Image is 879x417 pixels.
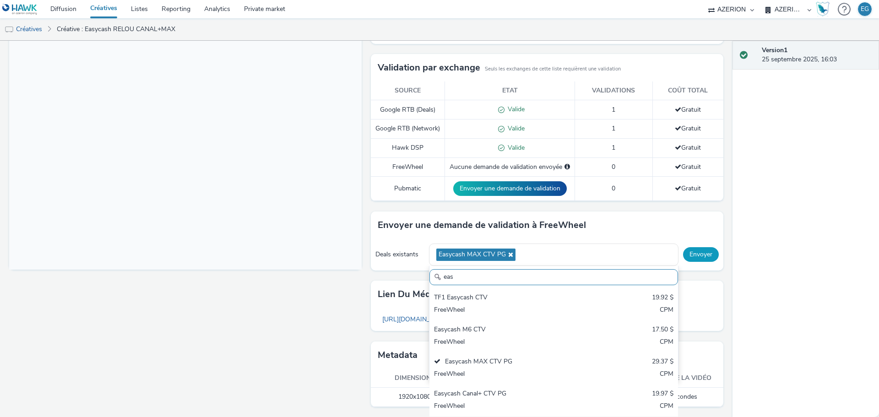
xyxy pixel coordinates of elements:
h3: Envoyer une demande de validation à FreeWheel [378,218,586,232]
span: Gratuit [675,143,701,152]
div: CPM [660,305,673,316]
span: 0 [612,162,615,171]
div: EG [861,2,869,16]
span: Gratuit [675,162,701,171]
span: 1 [612,143,615,152]
span: Valide [505,124,525,133]
td: 1920x1080 [371,388,459,406]
div: CPM [660,369,673,380]
span: Valide [505,105,525,114]
h3: Metadata [378,348,418,362]
button: Envoyer [683,247,719,262]
th: Validations [575,81,653,100]
h3: Validation par exchange [378,61,480,75]
div: Aucune demande de validation envoyée [450,162,570,172]
img: tv [5,25,14,34]
div: 19.92 $ [652,293,673,303]
span: 1 [612,124,615,133]
div: Sélectionnez un deal ci-dessous et cliquez sur Envoyer pour envoyer une demande de validation à F... [564,162,570,172]
td: Hawk DSP [371,139,445,158]
span: Gratuit [675,124,701,133]
th: Etat [445,81,575,100]
span: Gratuit [675,105,701,114]
img: Hawk Academy [816,2,830,16]
div: FreeWheel [434,337,592,348]
div: 25 septembre 2025, 16:03 [762,46,872,65]
td: 20 secondes [635,388,724,406]
div: FreeWheel [434,369,592,380]
span: 0 [612,184,615,193]
td: Google RTB (Deals) [371,100,445,119]
td: Pubmatic [371,177,445,201]
th: Coût total [652,81,723,100]
div: Easycash Canal+ CTV PG [434,389,592,400]
a: Hawk Academy [816,2,833,16]
div: FreeWheel [434,401,592,412]
div: CPM [660,401,673,412]
a: [URL][DOMAIN_NAME][DOMAIN_NAME] [378,310,506,328]
span: Easycash MAX CTV PG [439,251,506,259]
td: FreeWheel [371,157,445,176]
th: Source [371,81,445,100]
div: TF1 Easycash CTV [434,293,592,303]
span: Valide [505,143,525,152]
div: FreeWheel [434,305,592,316]
h3: Lien du média [378,287,438,301]
input: Search...... [429,269,678,285]
img: undefined Logo [2,4,38,15]
div: 17.50 $ [652,325,673,336]
th: Dimensions [371,369,459,388]
span: Gratuit [675,184,701,193]
div: Easycash M6 CTV [434,325,592,336]
div: 19.97 $ [652,389,673,400]
div: Deals existants [375,250,424,259]
a: Créative : Easycash RELOU CANAL+MAX [52,18,180,40]
strong: Version 1 [762,46,787,54]
div: Easycash MAX CTV PG [434,357,592,368]
span: 1 [612,105,615,114]
div: 29.37 $ [652,357,673,368]
td: Google RTB (Network) [371,119,445,139]
div: CPM [660,337,673,348]
button: Envoyer une demande de validation [453,181,567,196]
small: Seuls les exchanges de cette liste requièrent une validation [485,65,621,73]
th: Durée de la vidéo [635,369,724,388]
